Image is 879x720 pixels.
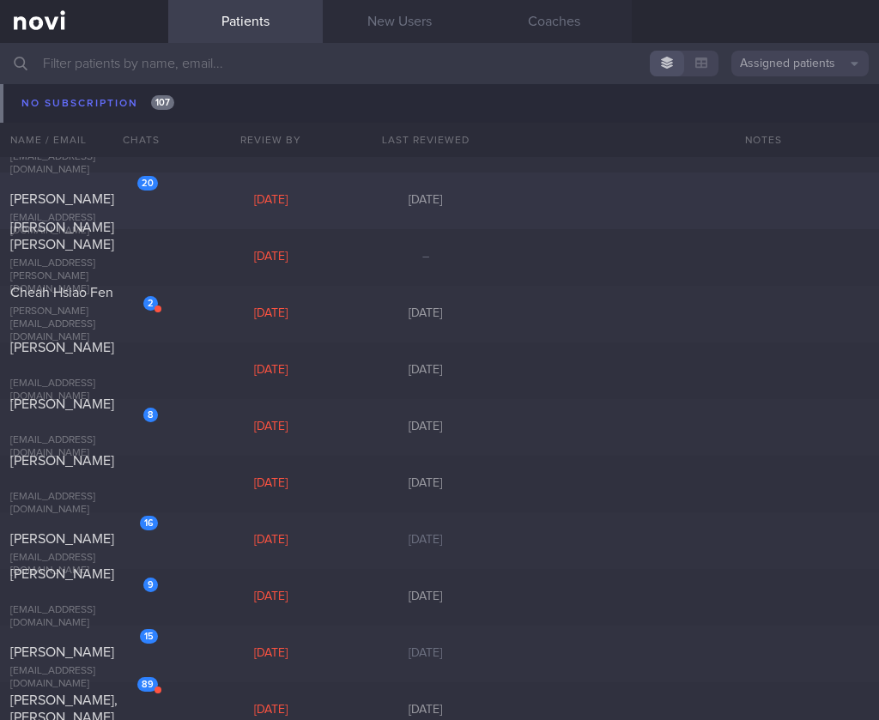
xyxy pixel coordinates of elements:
div: 8 [143,408,158,422]
div: 89 [137,677,158,692]
div: [EMAIL_ADDRESS][PERSON_NAME][DOMAIN_NAME] [10,257,158,296]
div: [PERSON_NAME][EMAIL_ADDRESS][DOMAIN_NAME] [10,306,158,344]
div: [DATE] [194,363,349,378]
div: [DATE] [349,590,503,605]
div: [EMAIL_ADDRESS][DOMAIN_NAME] [10,604,158,630]
div: [DATE] [349,646,503,662]
div: 15 [140,629,158,644]
div: [DATE] [349,136,503,152]
div: 9 [143,578,158,592]
span: [PERSON_NAME] [10,567,114,581]
div: [DATE] [194,533,349,548]
div: [DATE] [349,476,503,492]
span: [PERSON_NAME] [10,645,114,659]
div: [EMAIL_ADDRESS][DOMAIN_NAME] [10,491,158,517]
span: Cheah Hsiao Fen [10,286,113,299]
div: [DATE] [349,193,503,209]
div: [DATE] [194,703,349,718]
div: [DATE] [349,533,503,548]
div: [EMAIL_ADDRESS][DOMAIN_NAME] [10,552,158,578]
div: [EMAIL_ADDRESS][DOMAIN_NAME] [10,212,158,238]
div: [DATE] [194,250,349,265]
div: [EMAIL_ADDRESS][DOMAIN_NAME] [10,94,158,120]
div: 16 [140,516,158,530]
div: [EMAIL_ADDRESS][DOMAIN_NAME] [10,434,158,460]
span: [PERSON_NAME] [10,341,114,354]
div: [DATE] [194,193,349,209]
div: [DATE] [349,363,503,378]
div: [EMAIL_ADDRESS][DOMAIN_NAME] [10,151,158,177]
button: Assigned patients [731,51,869,76]
span: [PERSON_NAME] [10,192,114,206]
div: 20 [137,176,158,191]
span: [PERSON_NAME] [PERSON_NAME] [10,221,114,251]
div: [DATE] [194,590,349,605]
span: Ee Xing [PERSON_NAME] [10,57,114,88]
div: [DATE] [349,420,503,435]
span: [PERSON_NAME] [10,114,114,128]
div: – [349,250,503,265]
div: [DATE] [194,476,349,492]
div: 2 [143,296,158,311]
span: [PERSON_NAME] [10,454,114,468]
div: [DATE] [349,306,503,322]
div: [DATE] [194,646,349,662]
div: [DATE] [194,136,349,152]
div: [DATE] [194,420,349,435]
div: [DATE] [194,80,349,95]
span: [PERSON_NAME] [10,532,114,546]
div: [DATE] [349,703,503,718]
div: [DATE] [349,80,503,95]
div: [DATE] [194,306,349,322]
span: [PERSON_NAME] [10,397,114,411]
div: [EMAIL_ADDRESS][DOMAIN_NAME] [10,378,158,403]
